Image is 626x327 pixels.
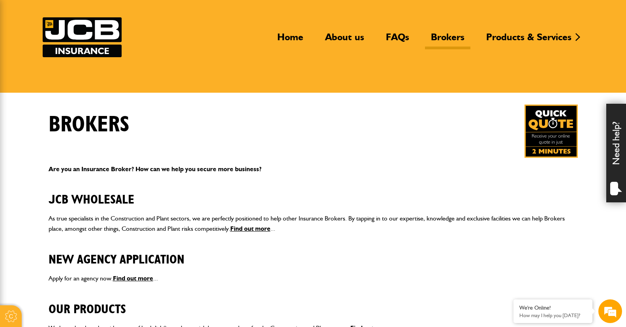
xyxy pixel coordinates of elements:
[49,273,578,284] p: Apply for an agency now. ...
[49,213,578,234] p: As true specialists in the Construction and Plant sectors, we are perfectly positioned to help ot...
[519,312,587,318] p: How may I help you today?
[49,240,578,267] h2: New Agency Application
[43,17,122,57] img: JCB Insurance Services logo
[49,164,578,174] p: Are you an Insurance Broker? How can we help you secure more business?
[425,31,470,49] a: Brokers
[49,112,130,138] h1: Brokers
[271,31,309,49] a: Home
[380,31,415,49] a: FAQs
[606,104,626,202] div: Need help?
[519,305,587,311] div: We're Online!
[319,31,370,49] a: About us
[113,275,153,282] a: Find out more
[49,290,578,317] h2: Our Products
[230,225,271,232] a: Find out more
[480,31,577,49] a: Products & Services
[524,105,578,158] img: Quick Quote
[43,17,122,57] a: JCB Insurance Services
[49,180,578,207] h2: JCB Wholesale
[524,105,578,158] a: Get your insurance quote in just 2-minutes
